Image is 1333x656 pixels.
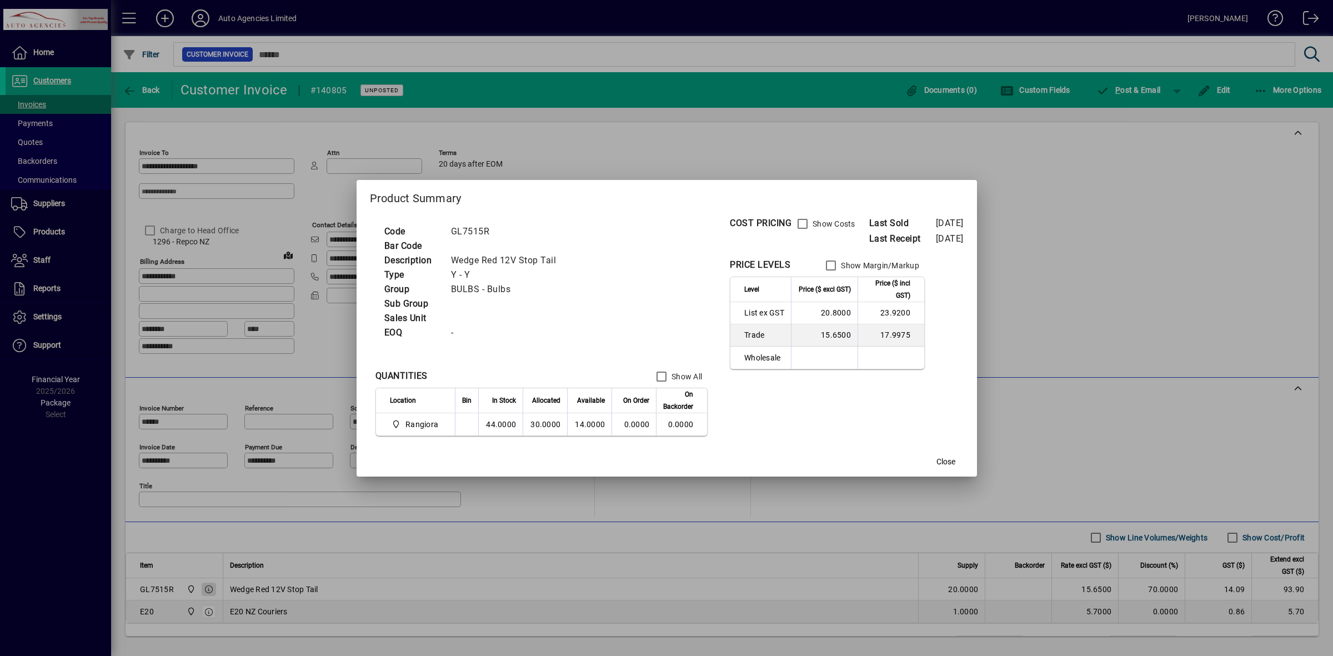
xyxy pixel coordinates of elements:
[577,394,605,407] span: Available
[379,326,445,340] td: EOQ
[405,419,438,430] span: Rangiora
[791,302,858,324] td: 20.8000
[523,413,567,435] td: 30.0000
[730,217,791,230] div: COST PRICING
[730,258,790,272] div: PRICE LEVELS
[858,324,924,347] td: 17.9975
[791,324,858,347] td: 15.6500
[445,282,570,297] td: BULBS - Bulbs
[936,233,964,244] span: [DATE]
[567,413,612,435] td: 14.0000
[744,307,784,318] span: List ex GST
[379,239,445,253] td: Bar Code
[839,260,919,271] label: Show Margin/Markup
[379,297,445,311] td: Sub Group
[532,394,560,407] span: Allocated
[445,253,570,268] td: Wedge Red 12V Stop Tail
[869,232,936,246] span: Last Receipt
[624,420,650,429] span: 0.0000
[936,456,955,468] span: Close
[744,283,759,296] span: Level
[379,268,445,282] td: Type
[810,218,855,229] label: Show Costs
[656,413,707,435] td: 0.0000
[865,277,910,302] span: Price ($ incl GST)
[445,224,570,239] td: GL7515R
[669,371,702,382] label: Show All
[379,311,445,326] td: Sales Unit
[379,282,445,297] td: Group
[379,224,445,239] td: Code
[928,452,964,472] button: Close
[858,302,924,324] td: 23.9200
[623,394,649,407] span: On Order
[936,218,964,228] span: [DATE]
[869,217,936,230] span: Last Sold
[744,352,784,363] span: Wholesale
[390,394,416,407] span: Location
[375,369,428,383] div: QUANTITIES
[445,268,570,282] td: Y - Y
[390,418,443,431] span: Rangiora
[379,253,445,268] td: Description
[357,180,977,212] h2: Product Summary
[799,283,851,296] span: Price ($ excl GST)
[462,394,472,407] span: Bin
[744,329,784,340] span: Trade
[445,326,570,340] td: -
[492,394,516,407] span: In Stock
[478,413,523,435] td: 44.0000
[663,388,693,413] span: On Backorder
